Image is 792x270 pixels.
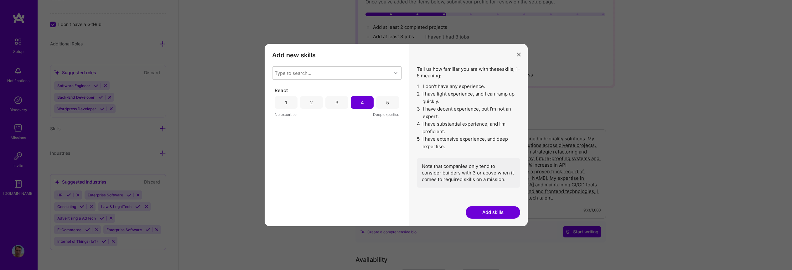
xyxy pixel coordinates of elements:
span: 5 [417,135,420,150]
li: I have light experience, and I can ramp up quickly. [417,90,520,105]
div: 1 [285,99,287,106]
h3: Add new skills [272,51,402,59]
div: modal [265,44,528,226]
div: 2 [310,99,313,106]
span: 1 [417,83,421,90]
i: icon Chevron [394,71,397,75]
span: 2 [417,90,420,105]
div: 4 [361,99,364,106]
i: icon Close [517,53,521,56]
li: I have extensive experience, and deep expertise. [417,135,520,150]
li: I have decent experience, but I'm not an expert. [417,105,520,120]
span: 4 [417,120,420,135]
span: No expertise [275,111,297,118]
div: Tell us how familiar you are with these skills , 1-5 meaning: [417,66,520,188]
div: 3 [335,99,339,106]
div: 5 [386,99,389,106]
button: Add skills [466,206,520,219]
li: I have substantial experience, and I’m proficient. [417,120,520,135]
span: React [275,87,288,94]
div: Type to search... [275,70,311,76]
span: Deep expertise [373,111,399,118]
li: I don't have any experience. [417,83,520,90]
span: 3 [417,105,420,120]
div: Note that companies only tend to consider builders with 3 or above when it comes to required skil... [417,158,520,188]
